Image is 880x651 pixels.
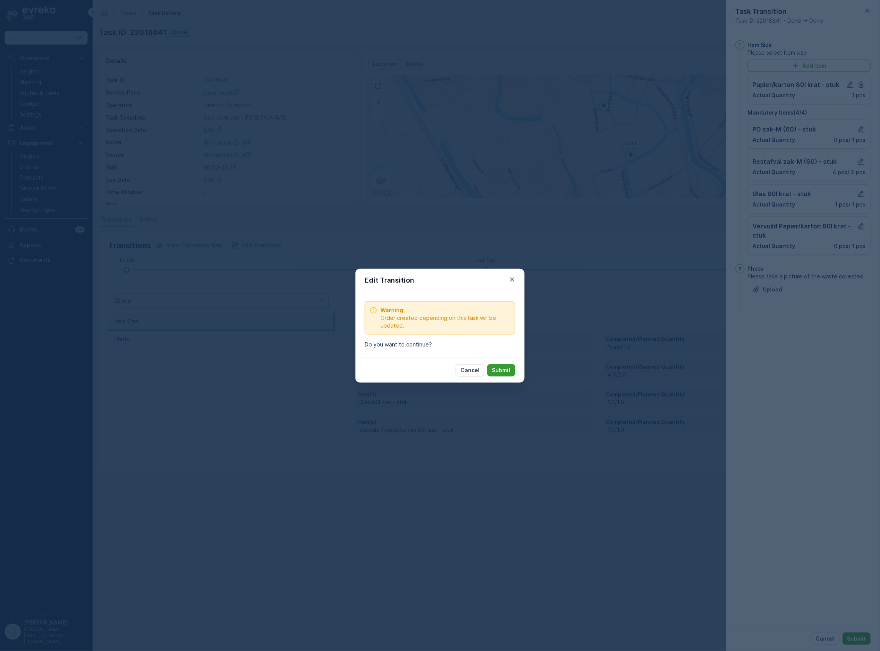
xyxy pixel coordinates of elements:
[380,314,510,330] span: Order created depending on this task will be updated.
[365,275,414,286] p: Edit Transition
[365,341,515,348] p: Do you want to continue?
[487,364,515,376] button: Submit
[380,306,510,314] span: Warning
[460,366,480,374] p: Cancel
[456,364,484,376] button: Cancel
[492,366,511,374] p: Submit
